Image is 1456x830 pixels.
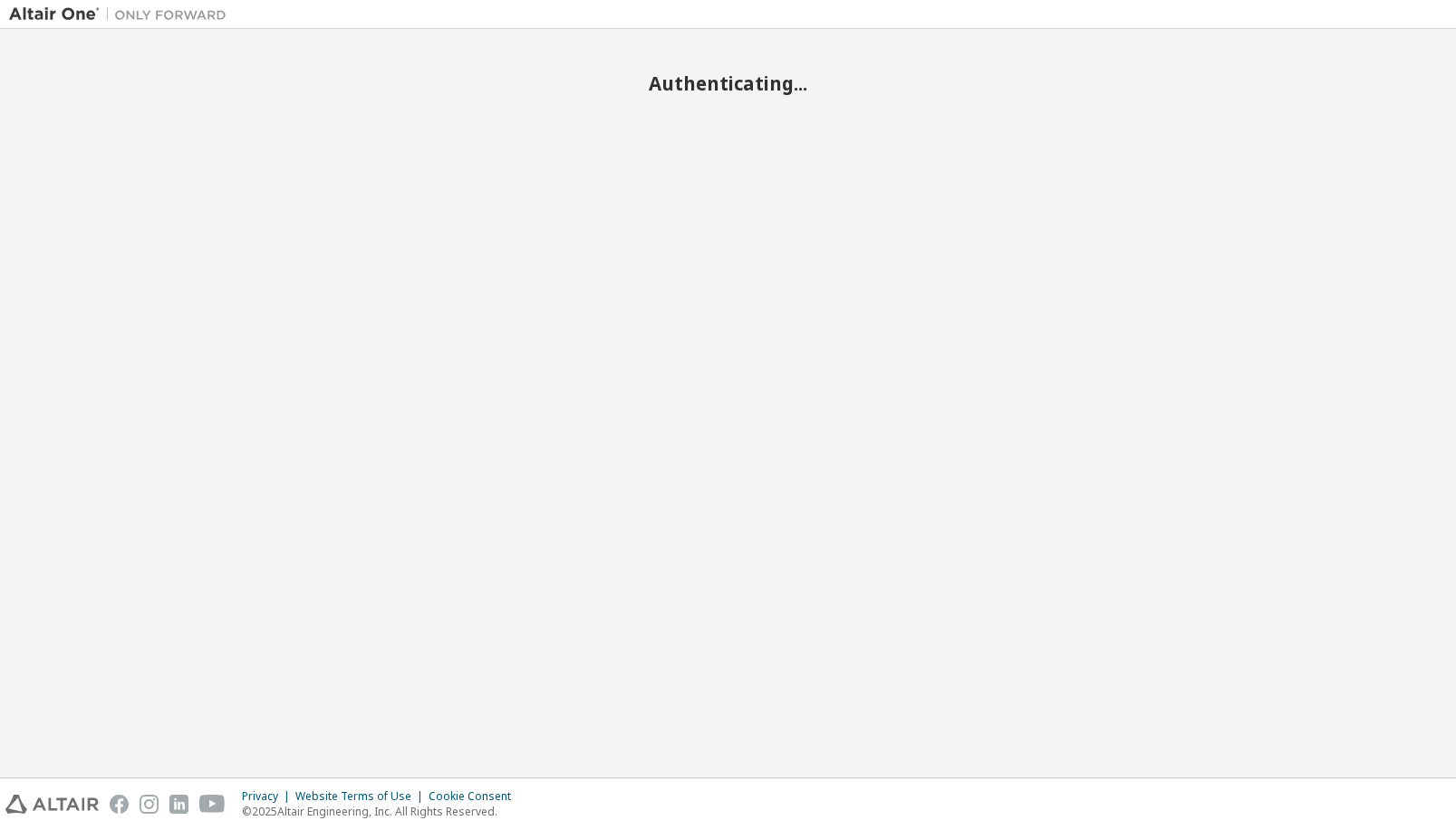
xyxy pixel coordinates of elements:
img: facebook.svg [110,795,129,814]
img: Altair One [9,5,236,24]
img: youtube.svg [199,795,226,814]
div: Cookie Consent [429,789,522,804]
div: Website Terms of Use [295,789,429,804]
div: Privacy [242,789,295,804]
img: linkedin.svg [169,795,188,814]
h2: Authenticating... [9,72,1447,95]
p: © 2025 Altair Engineering, Inc. All Rights Reserved. [242,804,522,819]
img: altair_logo.svg [5,795,99,814]
img: instagram.svg [140,795,159,814]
